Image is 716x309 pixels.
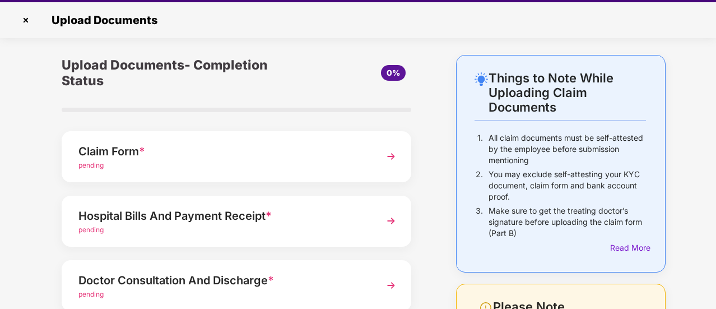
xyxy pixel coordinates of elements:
[381,275,401,296] img: svg+xml;base64,PHN2ZyBpZD0iTmV4dCIgeG1sbnM9Imh0dHA6Ly93d3cudzMub3JnLzIwMDAvc3ZnIiB3aWR0aD0iMzYiIG...
[489,132,646,166] p: All claim documents must be self-attested by the employee before submission mentioning
[475,72,488,86] img: svg+xml;base64,PHN2ZyB4bWxucz0iaHR0cDovL3d3dy53My5vcmcvMjAwMC9zdmciIHdpZHRoPSIyNC4wOTMiIGhlaWdodD...
[381,146,401,167] img: svg+xml;base64,PHN2ZyBpZD0iTmV4dCIgeG1sbnM9Imh0dHA6Ly93d3cudzMub3JnLzIwMDAvc3ZnIiB3aWR0aD0iMzYiIG...
[40,13,163,27] span: Upload Documents
[17,11,35,29] img: svg+xml;base64,PHN2ZyBpZD0iQ3Jvc3MtMzJ4MzIiIHhtbG5zPSJodHRwOi8vd3d3LnczLm9yZy8yMDAwL3N2ZyIgd2lkdG...
[489,169,646,202] p: You may exclude self-attesting your KYC document, claim form and bank account proof.
[610,242,646,254] div: Read More
[476,205,483,239] p: 3.
[78,290,104,298] span: pending
[381,211,401,231] img: svg+xml;base64,PHN2ZyBpZD0iTmV4dCIgeG1sbnM9Imh0dHA6Ly93d3cudzMub3JnLzIwMDAvc3ZnIiB3aWR0aD0iMzYiIG...
[477,132,483,166] p: 1.
[62,55,295,91] div: Upload Documents- Completion Status
[78,271,368,289] div: Doctor Consultation And Discharge
[78,142,368,160] div: Claim Form
[489,205,646,239] p: Make sure to get the treating doctor’s signature before uploading the claim form (Part B)
[489,71,646,114] div: Things to Note While Uploading Claim Documents
[78,161,104,169] span: pending
[476,169,483,202] p: 2.
[78,225,104,234] span: pending
[78,207,368,225] div: Hospital Bills And Payment Receipt
[387,68,400,77] span: 0%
